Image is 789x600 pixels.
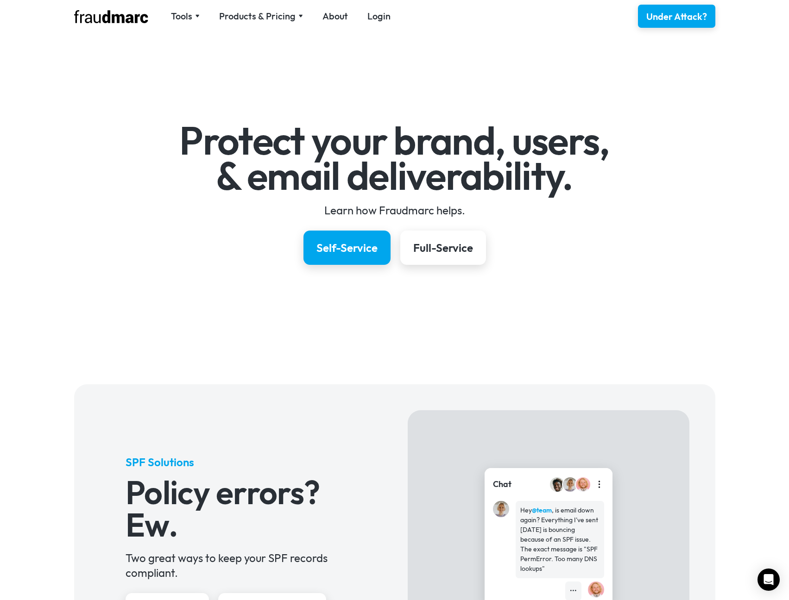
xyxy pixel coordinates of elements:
div: Full-Service [413,240,473,255]
a: About [322,10,348,23]
a: Self-Service [303,231,391,265]
div: Under Attack? [646,10,707,23]
a: Login [367,10,391,23]
h5: SPF Solutions [126,455,356,469]
div: Tools [171,10,192,23]
div: Learn how Fraudmarc helps. [126,203,663,218]
div: Products & Pricing [219,10,296,23]
h3: Policy errors? Ew. [126,476,356,541]
div: Chat [493,478,511,490]
a: Under Attack? [638,5,715,28]
div: Hey , is email down again? Everything I've sent [DATE] is bouncing because of an SPF issue. The e... [520,506,600,574]
a: Full-Service [400,231,486,265]
strong: @team [532,506,552,514]
div: Self-Service [316,240,378,255]
div: Two great ways to keep your SPF records compliant. [126,550,356,580]
div: Products & Pricing [219,10,303,23]
div: Open Intercom Messenger [757,569,780,591]
h1: Protect your brand, users, & email deliverability. [126,123,663,193]
div: Tools [171,10,200,23]
div: ••• [570,586,577,596]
